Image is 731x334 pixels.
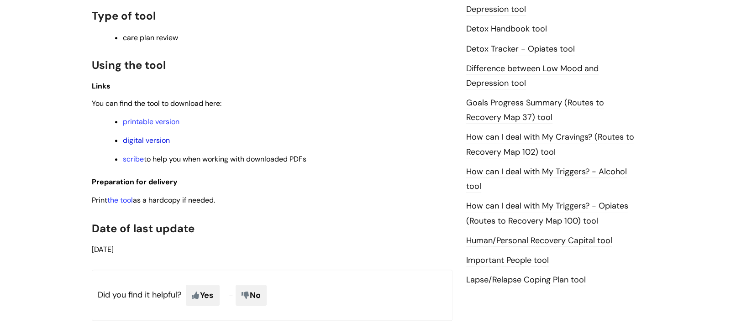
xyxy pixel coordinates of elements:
[186,285,220,306] span: Yes
[466,166,627,193] a: How can I deal with My Triggers? - Alcohol tool
[92,245,114,254] span: [DATE]
[123,33,178,42] span: care plan review
[466,235,612,247] a: Human/Personal Recovery Capital tool
[466,131,634,158] a: How can I deal with My Cravings? (Routes to Recovery Map 102) tool
[123,136,170,145] a: digital version
[92,58,166,72] span: Using the tool
[123,154,144,164] a: scribe
[123,154,306,164] span: to help you when working with downloaded PDFs
[466,274,586,286] a: Lapse/Relapse Coping Plan tool
[466,23,547,35] a: Detox Handbook tool
[92,81,110,91] span: Links
[466,4,526,16] a: Depression tool
[92,177,178,187] span: Preparation for delivery
[123,117,179,126] a: printable version
[466,200,628,227] a: How can I deal with My Triggers? - Opiates (Routes to Recovery Map 100) tool
[107,195,133,205] a: the tool
[466,43,575,55] a: Detox Tracker - Opiates tool
[92,195,215,205] span: Print as a hardcopy if needed.
[92,270,452,321] p: Did you find it helpful?
[466,97,604,124] a: Goals Progress Summary (Routes to Recovery Map 37) tool
[236,285,267,306] span: No
[466,255,549,266] a: Important People tool
[92,9,156,23] span: Type of tool
[92,221,195,235] span: Date of last update
[92,99,221,108] span: You can find the tool to download here:
[466,63,599,89] a: Difference between Low Mood and Depression tool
